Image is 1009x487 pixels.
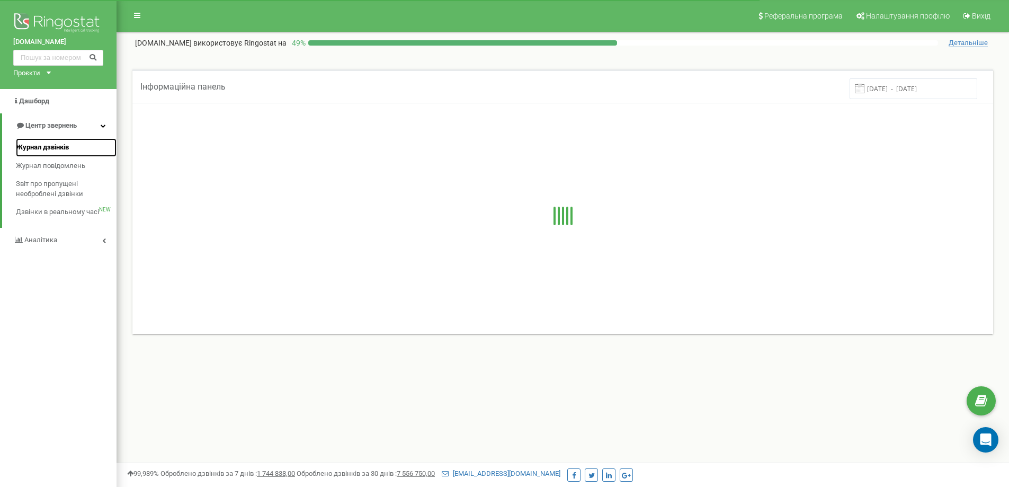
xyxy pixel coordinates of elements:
div: Проєкти [13,68,40,78]
span: Реферальна програма [764,12,843,20]
span: 99,989% [127,470,159,477]
input: Пошук за номером [13,50,103,66]
span: Центр звернень [25,121,77,129]
span: Вихід [972,12,990,20]
a: Журнал дзвінків [16,138,117,157]
span: Інформаційна панель [140,82,226,92]
span: Оброблено дзвінків за 7 днів : [160,470,295,477]
div: Open Intercom Messenger [973,427,998,453]
span: Дзвінки в реальному часі [16,207,99,217]
a: Журнал повідомлень [16,156,117,175]
p: 49 % [287,38,308,48]
a: Дзвінки в реальному часіNEW [16,203,117,222]
img: Ringostat logo [13,11,103,37]
a: Центр звернень [2,113,117,138]
u: 7 556 750,00 [397,470,435,477]
span: Налаштування профілю [866,12,950,20]
span: Детальніше [949,39,988,47]
p: [DOMAIN_NAME] [135,38,287,48]
u: 1 744 838,00 [257,470,295,477]
span: Аналiтика [24,236,57,244]
span: Звіт про пропущені необроблені дзвінки [16,179,111,199]
a: Звіт про пропущені необроблені дзвінки [16,175,117,203]
span: Журнал повідомлень [16,161,85,171]
span: Дашборд [19,97,49,105]
span: використовує Ringostat на [193,39,287,47]
a: [DOMAIN_NAME] [13,37,103,47]
span: Оброблено дзвінків за 30 днів : [297,470,435,477]
span: Журнал дзвінків [16,143,69,153]
a: [EMAIL_ADDRESS][DOMAIN_NAME] [442,470,560,477]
